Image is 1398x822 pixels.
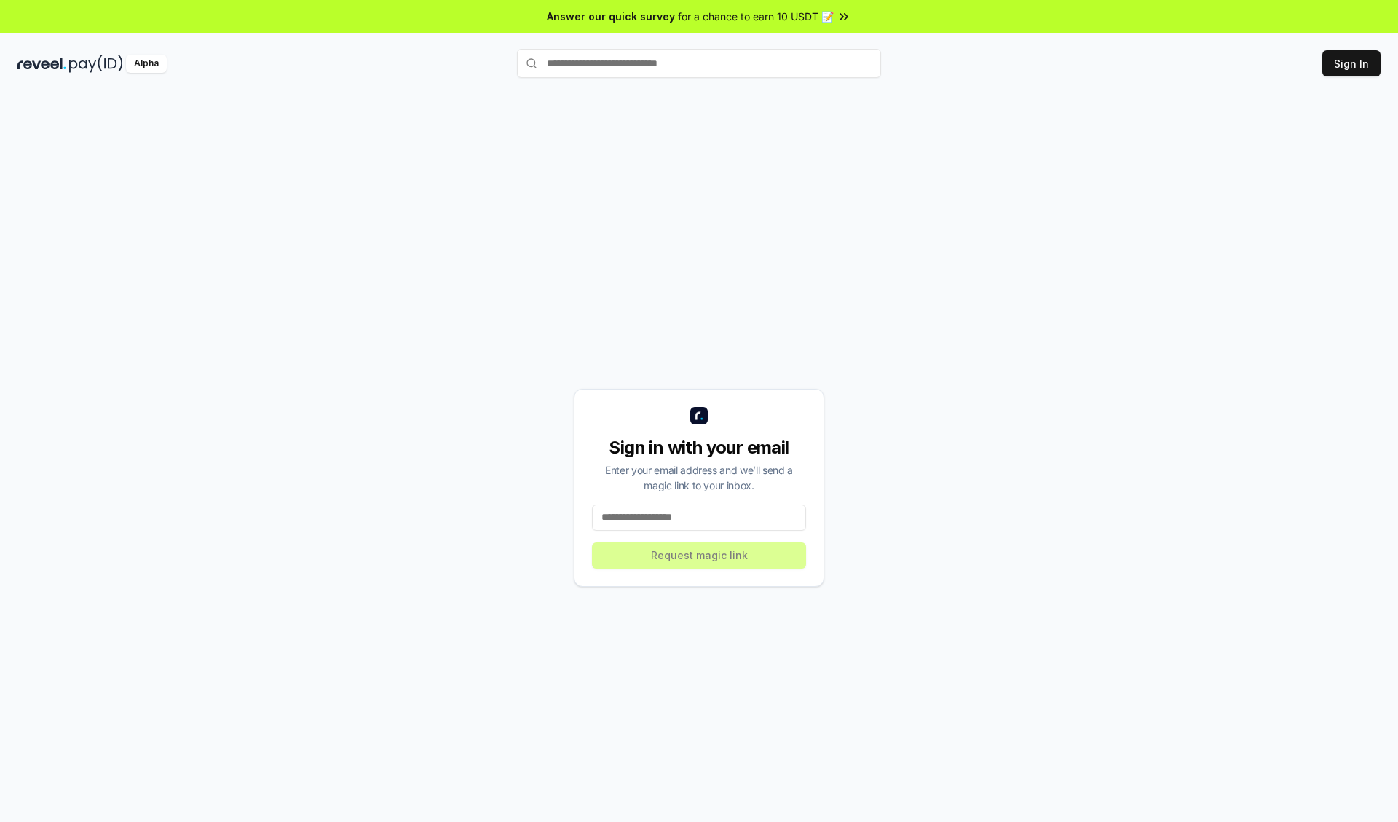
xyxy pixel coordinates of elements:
span: Answer our quick survey [547,9,675,24]
span: for a chance to earn 10 USDT 📝 [678,9,834,24]
img: logo_small [690,407,708,424]
div: Alpha [126,55,167,73]
img: pay_id [69,55,123,73]
img: reveel_dark [17,55,66,73]
button: Sign In [1322,50,1381,76]
div: Enter your email address and we’ll send a magic link to your inbox. [592,462,806,493]
div: Sign in with your email [592,436,806,459]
